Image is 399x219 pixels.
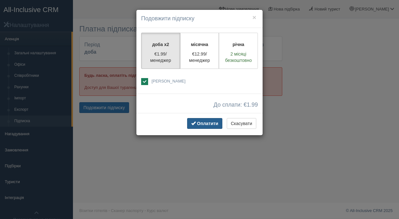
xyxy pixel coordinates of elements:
[141,15,258,23] h4: Подовжити підписку
[184,41,215,48] p: місячна
[184,51,215,63] p: €12.99/менеджер
[197,121,218,126] span: Оплатити
[152,79,186,83] span: [PERSON_NAME]
[223,41,254,48] p: річна
[145,41,176,48] p: доба x2
[145,51,176,63] p: €1.99/менеджер
[187,118,222,129] button: Оплатити
[247,102,258,108] span: 1.99
[213,102,258,108] span: До сплати: €
[227,118,256,129] button: Скасувати
[252,14,256,21] button: ×
[223,51,254,63] p: 2 місяці безкоштовно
